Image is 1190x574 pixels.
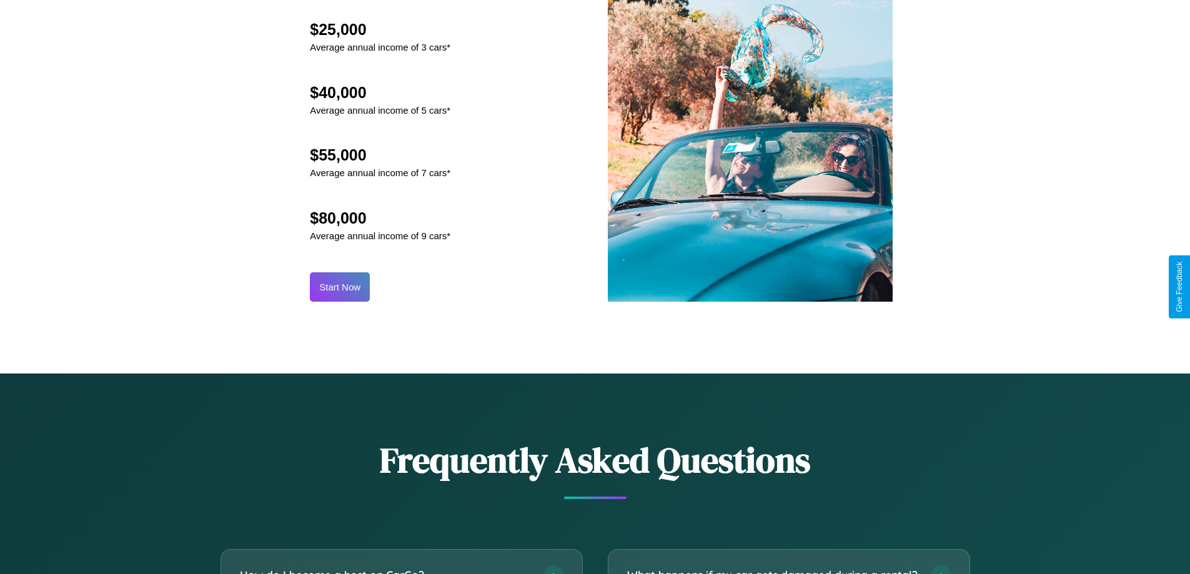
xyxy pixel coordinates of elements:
[310,164,450,181] p: Average annual income of 7 cars*
[310,84,450,102] h2: $40,000
[1175,262,1184,312] div: Give Feedback
[310,272,370,302] button: Start Now
[310,227,450,244] p: Average annual income of 9 cars*
[310,21,450,39] h2: $25,000
[221,436,970,484] h2: Frequently Asked Questions
[310,146,450,164] h2: $55,000
[310,209,450,227] h2: $80,000
[310,39,450,56] p: Average annual income of 3 cars*
[310,102,450,119] p: Average annual income of 5 cars*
